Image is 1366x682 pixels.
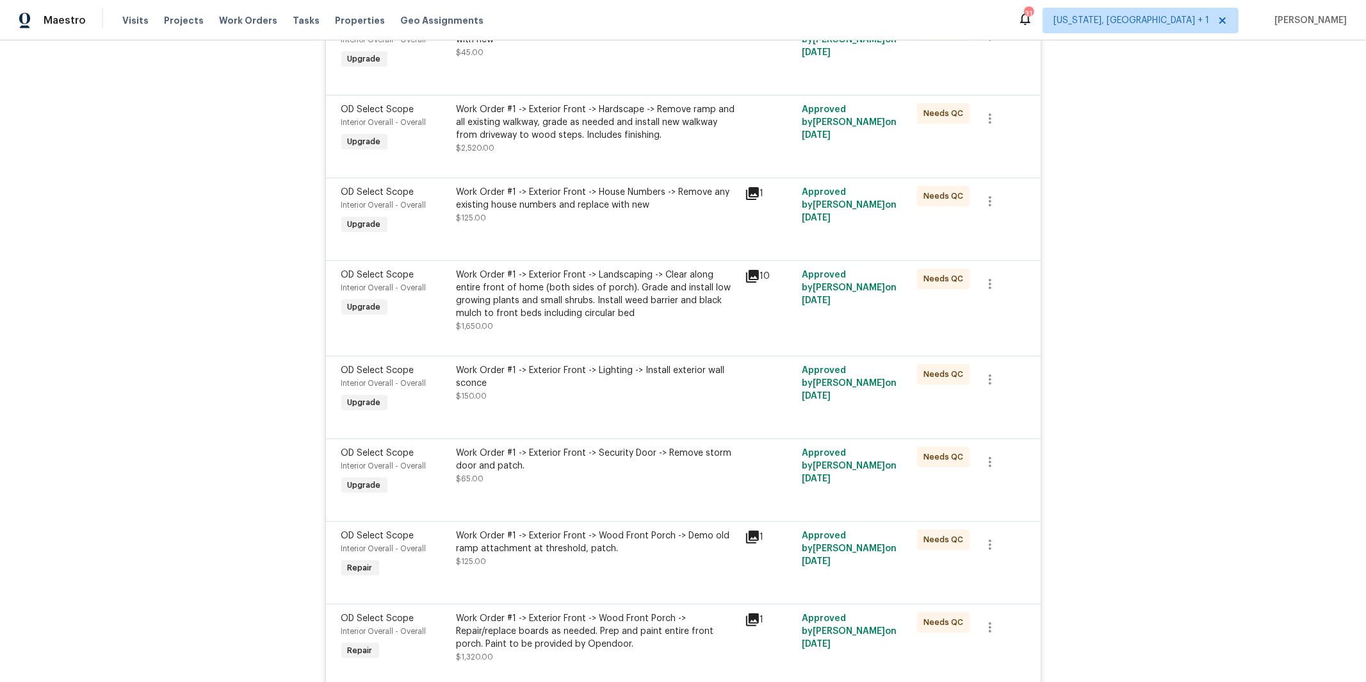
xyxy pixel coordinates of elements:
[457,214,487,222] span: $125.00
[802,366,897,401] span: Approved by [PERSON_NAME] on
[802,557,831,566] span: [DATE]
[457,475,484,483] span: $65.00
[457,49,484,56] span: $45.00
[802,474,831,483] span: [DATE]
[457,529,737,555] div: Work Order #1 -> Exterior Front -> Wood Front Porch -> Demo old ramp attachment at threshold, patch.
[802,213,831,222] span: [DATE]
[802,640,831,649] span: [DATE]
[341,449,414,458] span: OD Select Scope
[457,447,737,472] div: Work Order #1 -> Exterior Front -> Security Door -> Remove storm door and patch.
[923,533,968,546] span: Needs QC
[802,531,897,566] span: Approved by [PERSON_NAME] on
[122,14,149,27] span: Visits
[802,270,897,305] span: Approved by [PERSON_NAME] on
[923,107,968,120] span: Needs QC
[341,270,414,279] span: OD Select Scope
[1024,8,1033,21] div: 31
[923,190,968,203] span: Needs QC
[1053,14,1209,27] span: [US_STATE], [GEOGRAPHIC_DATA] + 1
[802,392,831,401] span: [DATE]
[802,296,831,305] span: [DATE]
[457,558,487,565] span: $125.00
[923,368,968,381] span: Needs QC
[802,131,831,140] span: [DATE]
[745,529,795,545] div: 1
[802,48,831,57] span: [DATE]
[457,269,737,320] div: Work Order #1 -> Exterior Front -> Landscaping -> Clear along entire front of home (both sides of...
[343,301,386,313] span: Upgrade
[343,561,378,574] span: Repair
[341,614,414,623] span: OD Select Scope
[293,16,320,25] span: Tasks
[343,396,386,409] span: Upgrade
[341,284,427,292] span: Interior Overall - Overall
[341,366,414,375] span: OD Select Scope
[1269,14,1347,27] span: [PERSON_NAME]
[923,616,968,629] span: Needs QC
[457,144,495,152] span: $2,520.00
[457,322,494,330] span: $1,650.00
[341,188,414,197] span: OD Select Scope
[343,218,386,231] span: Upgrade
[343,644,378,657] span: Repair
[44,14,86,27] span: Maestro
[219,14,277,27] span: Work Orders
[457,653,494,661] span: $1,320.00
[923,451,968,463] span: Needs QC
[802,614,897,649] span: Approved by [PERSON_NAME] on
[802,188,897,222] span: Approved by [PERSON_NAME] on
[341,545,427,553] span: Interior Overall - Overall
[745,269,795,284] div: 10
[457,392,487,400] span: $150.00
[341,201,427,209] span: Interior Overall - Overall
[457,612,737,651] div: Work Order #1 -> Exterior Front -> Wood Front Porch -> Repair/replace boards as needed. Prep and ...
[802,449,897,483] span: Approved by [PERSON_NAME] on
[164,14,204,27] span: Projects
[343,53,386,65] span: Upgrade
[745,186,795,201] div: 1
[341,462,427,470] span: Interior Overall - Overall
[457,186,737,212] div: Work Order #1 -> Exterior Front -> House Numbers -> Remove any existing house numbers and replace...
[400,14,484,27] span: Geo Assignments
[341,628,427,635] span: Interior Overall - Overall
[923,272,968,285] span: Needs QC
[343,479,386,492] span: Upgrade
[335,14,385,27] span: Properties
[745,612,795,628] div: 1
[802,105,897,140] span: Approved by [PERSON_NAME] on
[341,105,414,114] span: OD Select Scope
[341,119,427,126] span: Interior Overall - Overall
[457,364,737,390] div: Work Order #1 -> Exterior Front -> Lighting -> Install exterior wall sconce
[343,135,386,148] span: Upgrade
[341,379,427,387] span: Interior Overall - Overall
[341,531,414,540] span: OD Select Scope
[457,103,737,142] div: Work Order #1 -> Exterior Front -> Hardscape -> Remove ramp and all existing walkway, grade as ne...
